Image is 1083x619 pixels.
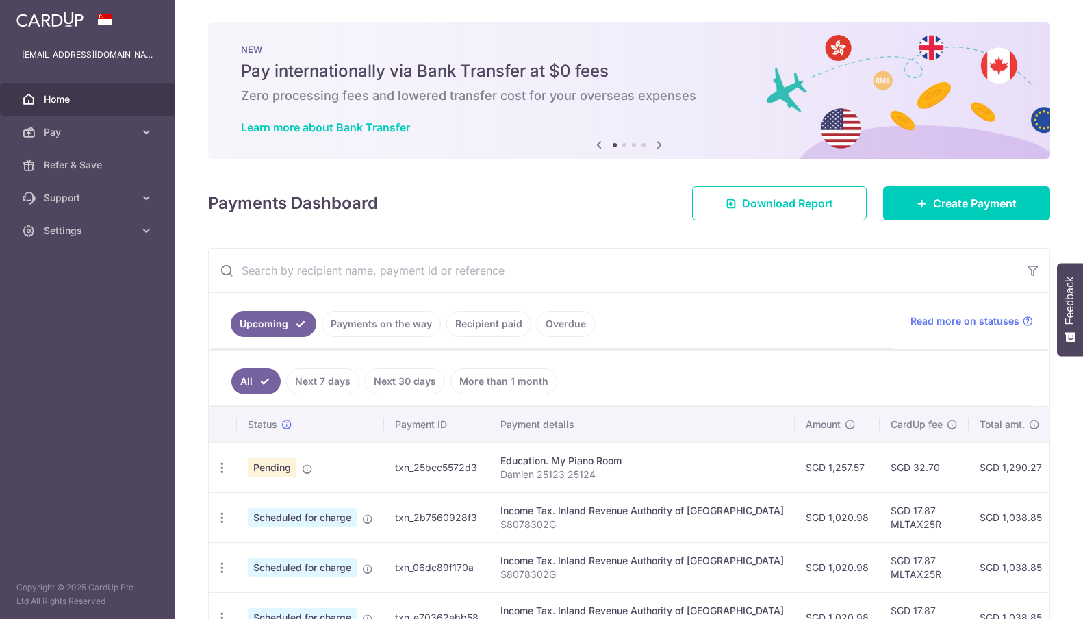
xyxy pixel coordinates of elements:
span: Amount [806,418,841,431]
td: txn_25bcc5572d3 [384,442,489,492]
span: Pay [44,125,134,139]
a: Learn more about Bank Transfer [241,121,410,134]
span: Scheduled for charge [248,508,357,527]
span: Settings [44,224,134,238]
img: Bank transfer banner [208,22,1050,159]
span: Read more on statuses [910,314,1019,328]
td: SGD 17.87 MLTAX25R [880,492,969,542]
div: Income Tax. Inland Revenue Authority of [GEOGRAPHIC_DATA] [500,554,784,568]
h5: Pay internationally via Bank Transfer at $0 fees [241,60,1017,82]
a: Payments on the way [322,311,441,337]
a: Recipient paid [446,311,531,337]
a: All [231,368,281,394]
a: Upcoming [231,311,316,337]
th: Payment ID [384,407,489,442]
td: SGD 17.87 MLTAX25R [880,542,969,592]
th: Payment details [489,407,795,442]
span: Pending [248,458,296,477]
p: S8078302G [500,568,784,581]
td: SGD 1,257.57 [795,442,880,492]
a: Next 7 days [286,368,359,394]
td: SGD 1,038.85 [969,542,1053,592]
td: SGD 1,020.98 [795,492,880,542]
h6: Zero processing fees and lowered transfer cost for your overseas expenses [241,88,1017,104]
span: Create Payment [933,195,1017,212]
p: Damien 25123 25124 [500,468,784,481]
td: SGD 1,038.85 [969,492,1053,542]
td: SGD 1,020.98 [795,542,880,592]
div: Income Tax. Inland Revenue Authority of [GEOGRAPHIC_DATA] [500,604,784,618]
span: Refer & Save [44,158,134,172]
td: SGD 1,290.27 [969,442,1053,492]
a: More than 1 month [450,368,557,394]
span: Feedback [1064,277,1076,325]
td: txn_2b7560928f3 [384,492,489,542]
a: Create Payment [883,186,1050,220]
p: NEW [241,44,1017,55]
span: Download Report [742,195,833,212]
img: CardUp [16,11,84,27]
a: Overdue [537,311,595,337]
span: Total amt. [980,418,1025,431]
td: txn_06dc89f170a [384,542,489,592]
p: [EMAIL_ADDRESS][DOMAIN_NAME] [22,48,153,62]
a: Read more on statuses [910,314,1033,328]
span: CardUp fee [891,418,943,431]
span: Support [44,191,134,205]
a: Next 30 days [365,368,445,394]
span: Home [44,92,134,106]
button: Feedback - Show survey [1057,263,1083,356]
td: SGD 32.70 [880,442,969,492]
h4: Payments Dashboard [208,191,378,216]
div: Education. My Piano Room [500,454,784,468]
input: Search by recipient name, payment id or reference [209,249,1017,292]
span: Scheduled for charge [248,558,357,577]
span: Status [248,418,277,431]
p: S8078302G [500,518,784,531]
div: Income Tax. Inland Revenue Authority of [GEOGRAPHIC_DATA] [500,504,784,518]
a: Download Report [692,186,867,220]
